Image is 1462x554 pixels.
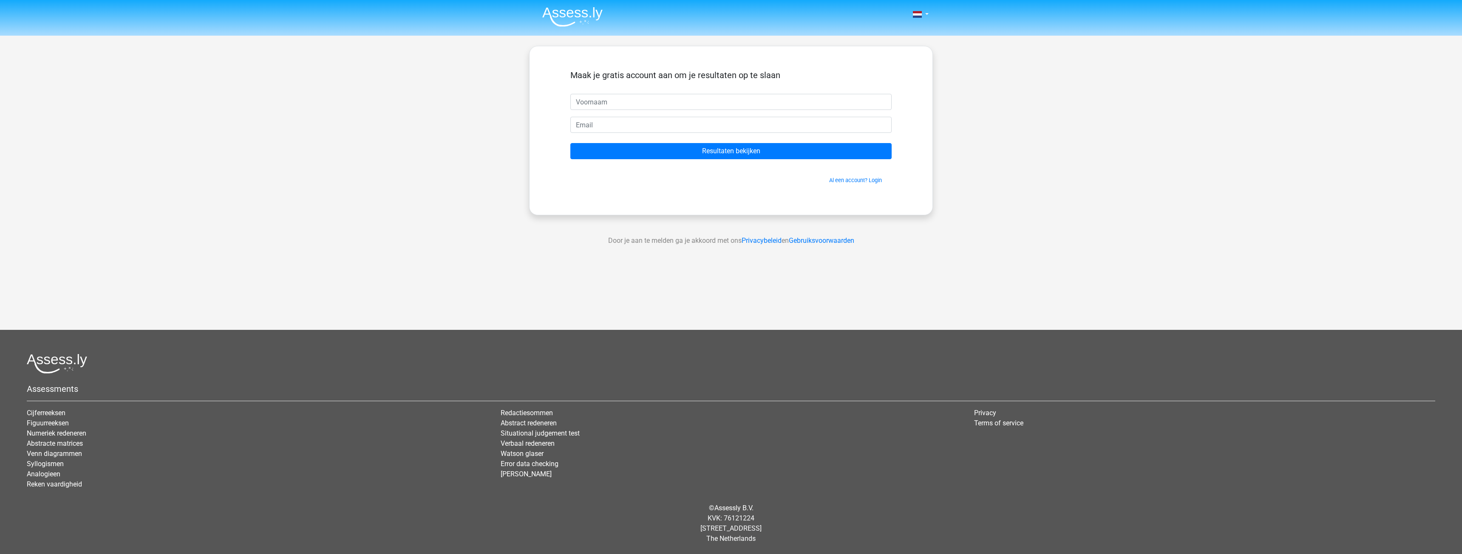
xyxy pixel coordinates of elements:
[542,7,603,27] img: Assessly
[570,143,892,159] input: Resultaten bekijken
[27,384,1435,394] h5: Assessments
[501,460,558,468] a: Error data checking
[27,470,60,478] a: Analogieen
[829,177,882,183] a: Al een account? Login
[27,480,82,488] a: Reken vaardigheid
[27,460,64,468] a: Syllogismen
[27,409,65,417] a: Cijferreeksen
[501,429,580,437] a: Situational judgement test
[501,470,552,478] a: [PERSON_NAME]
[27,429,86,437] a: Numeriek redeneren
[570,94,892,110] input: Voornaam
[27,439,83,447] a: Abstracte matrices
[20,496,1442,551] div: © KVK: 76121224 [STREET_ADDRESS] The Netherlands
[27,354,87,374] img: Assessly logo
[570,117,892,133] input: Email
[742,236,782,245] a: Privacybeleid
[714,504,754,512] a: Assessly B.V.
[27,450,82,458] a: Venn diagrammen
[501,409,553,417] a: Redactiesommen
[27,419,69,427] a: Figuurreeksen
[570,70,892,80] h5: Maak je gratis account aan om je resultaten op te slaan
[501,419,557,427] a: Abstract redeneren
[501,439,555,447] a: Verbaal redeneren
[501,450,544,458] a: Watson glaser
[789,236,854,245] a: Gebruiksvoorwaarden
[974,409,996,417] a: Privacy
[974,419,1023,427] a: Terms of service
